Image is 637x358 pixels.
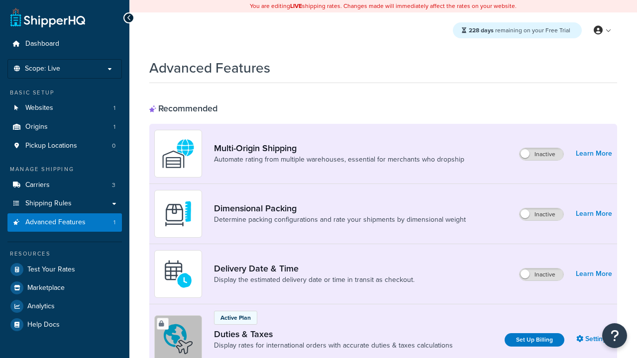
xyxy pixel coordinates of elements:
[7,213,122,232] li: Advanced Features
[7,99,122,117] li: Websites
[25,65,60,73] span: Scope: Live
[520,208,563,220] label: Inactive
[7,35,122,53] a: Dashboard
[113,123,115,131] span: 1
[112,142,115,150] span: 0
[27,302,55,311] span: Analytics
[7,118,122,136] li: Origins
[161,196,196,231] img: DTVBYsAAAAAASUVORK5CYII=
[469,26,570,35] span: remaining on your Free Trial
[7,316,122,334] a: Help Docs
[290,1,302,10] b: LIVE
[149,58,270,78] h1: Advanced Features
[7,89,122,97] div: Basic Setup
[25,218,86,227] span: Advanced Features
[7,297,122,315] a: Analytics
[161,136,196,171] img: WatD5o0RtDAAAAAElFTkSuQmCC
[7,261,122,278] a: Test Your Rates
[7,213,122,232] a: Advanced Features1
[25,142,77,150] span: Pickup Locations
[7,165,122,174] div: Manage Shipping
[576,147,612,161] a: Learn More
[7,137,122,155] a: Pickup Locations0
[7,137,122,155] li: Pickup Locations
[576,207,612,221] a: Learn More
[520,148,563,160] label: Inactive
[25,123,48,131] span: Origins
[25,104,53,112] span: Websites
[576,267,612,281] a: Learn More
[25,40,59,48] span: Dashboard
[113,104,115,112] span: 1
[7,176,122,194] li: Carriers
[469,26,494,35] strong: 228 days
[214,275,415,285] a: Display the estimated delivery date or time in transit as checkout.
[214,329,453,340] a: Duties & Taxes
[7,194,122,213] a: Shipping Rules
[505,333,564,347] a: Set Up Billing
[214,341,453,351] a: Display rates for international orders with accurate duties & taxes calculations
[27,266,75,274] span: Test Your Rates
[7,250,122,258] div: Resources
[520,268,563,280] label: Inactive
[214,263,415,274] a: Delivery Date & Time
[113,218,115,227] span: 1
[161,257,196,291] img: gfkeb5ejjkALwAAAABJRU5ErkJggg==
[214,203,466,214] a: Dimensional Packing
[149,103,217,114] div: Recommended
[576,332,612,346] a: Settings
[214,143,464,154] a: Multi-Origin Shipping
[7,118,122,136] a: Origins1
[25,199,72,208] span: Shipping Rules
[27,321,60,329] span: Help Docs
[214,215,466,225] a: Determine packing configurations and rate your shipments by dimensional weight
[7,176,122,194] a: Carriers3
[27,284,65,292] span: Marketplace
[112,181,115,189] span: 3
[220,313,251,322] p: Active Plan
[602,323,627,348] button: Open Resource Center
[7,99,122,117] a: Websites1
[7,279,122,297] a: Marketplace
[25,181,50,189] span: Carriers
[214,155,464,165] a: Automate rating from multiple warehouses, essential for merchants who dropship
